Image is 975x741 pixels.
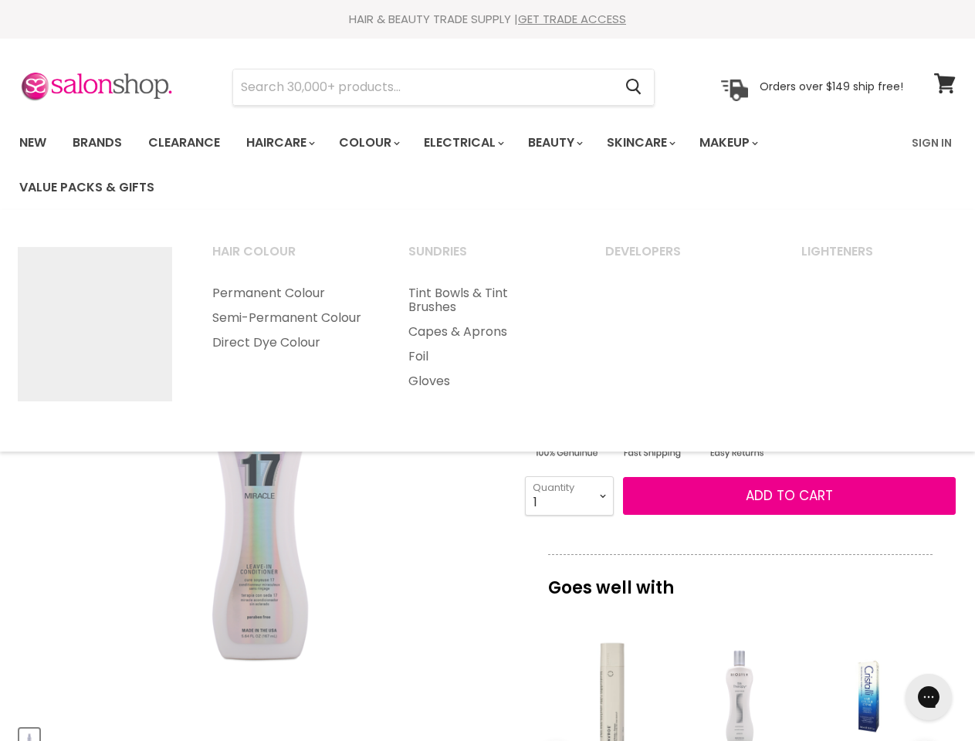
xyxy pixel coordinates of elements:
a: Direct Dye Colour [193,330,386,355]
a: Haircare [235,127,324,159]
a: Gloves [389,369,582,394]
a: Brands [61,127,134,159]
a: Colour [327,127,409,159]
span: Add to cart [746,486,833,505]
a: Beauty [516,127,592,159]
a: Skincare [595,127,685,159]
a: Hair Colour [193,239,386,278]
p: Orders over $149 ship free! [760,80,903,93]
a: Capes & Aprons [389,320,582,344]
a: Tint Bowls & Tint Brushes [389,281,582,320]
a: Sundries [389,239,582,278]
button: Search [613,69,654,105]
a: GET TRADE ACCESS [518,11,626,27]
p: Goes well with [548,554,933,605]
ul: Main menu [8,120,902,210]
a: New [8,127,58,159]
a: Sign In [902,127,961,159]
a: Permanent Colour [193,281,386,306]
a: Value Packs & Gifts [8,171,166,204]
a: Makeup [688,127,767,159]
div: BioSilk Silk Therapy 17 Miracle Leave-In Conditioner image. Click or Scroll to Zoom. [19,232,502,714]
a: Lighteners [782,239,975,278]
form: Product [232,69,655,106]
ul: Main menu [389,281,582,394]
input: Search [233,69,613,105]
select: Quantity [525,476,614,515]
a: Foil [389,344,582,369]
img: BioSilk Silk Therapy 17 Miracle Leave-In Conditioner [150,232,371,714]
a: Developers [586,239,779,278]
iframe: Gorgias live chat messenger [898,668,960,726]
button: Add to cart [623,477,956,516]
a: Clearance [137,127,232,159]
ul: Main menu [193,281,386,355]
a: Semi-Permanent Colour [193,306,386,330]
a: Electrical [412,127,513,159]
